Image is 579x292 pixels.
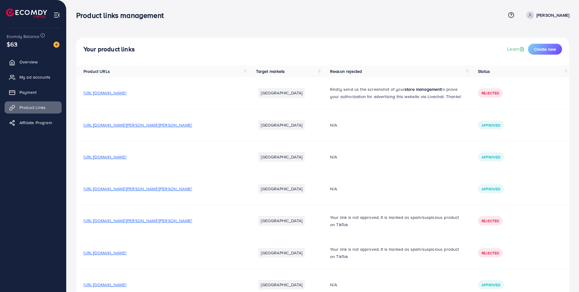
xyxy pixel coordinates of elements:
h3: Product links management [76,11,169,20]
h4: Your product links [83,46,135,53]
span: N/A [330,154,337,160]
span: [URL][DOMAIN_NAME] [83,282,126,288]
li: [GEOGRAPHIC_DATA] [258,280,305,290]
span: Target markets [256,68,285,74]
a: Payment [5,86,62,98]
span: Approved [482,154,500,160]
span: N/A [330,186,337,192]
a: Overview [5,56,62,68]
span: Approved [482,186,500,192]
span: Rejected [482,250,499,256]
span: [URL][DOMAIN_NAME][PERSON_NAME][PERSON_NAME] [83,122,192,128]
a: [PERSON_NAME] [524,11,569,19]
span: Ecomdy Balance [7,33,39,39]
a: Product Links [5,101,62,114]
span: N/A [330,282,337,288]
span: Rejected [482,90,499,96]
button: Create new [528,44,562,55]
li: [GEOGRAPHIC_DATA] [258,216,305,226]
img: menu [53,12,60,19]
span: Overview [19,59,38,65]
a: Affiliate Program [5,117,62,129]
img: logo [6,8,47,18]
li: [GEOGRAPHIC_DATA] [258,248,305,258]
strong: store management [405,86,441,92]
span: Affiliate Program [19,120,52,126]
span: My ad accounts [19,74,50,80]
li: [GEOGRAPHIC_DATA] [258,120,305,130]
a: Learn [507,46,526,53]
span: Product URLs [83,68,110,74]
span: [URL][DOMAIN_NAME] [83,250,126,256]
span: Product Links [19,104,46,110]
span: N/A [330,122,337,128]
span: Payment [19,89,36,95]
li: [GEOGRAPHIC_DATA] [258,88,305,98]
span: Rejected [482,218,499,223]
a: My ad accounts [5,71,62,83]
span: Status [478,68,490,74]
p: Kindly send us the screenshot of your to prove your authorization for advertising this website vi... [330,86,463,100]
span: [URL][DOMAIN_NAME] [83,154,126,160]
span: [URL][DOMAIN_NAME][PERSON_NAME][PERSON_NAME] [83,186,192,192]
span: Create new [534,46,556,52]
li: [GEOGRAPHIC_DATA] [258,184,305,194]
p: Your link is not approved. It is marked as spam/suspicious product on TIkTok [330,214,463,228]
p: [PERSON_NAME] [536,12,569,19]
span: [URL][DOMAIN_NAME][PERSON_NAME][PERSON_NAME] [83,218,192,224]
img: image [53,42,60,48]
span: Reason rejected [330,68,362,74]
span: [URL][DOMAIN_NAME] [83,90,126,96]
span: Approved [482,123,500,128]
li: [GEOGRAPHIC_DATA] [258,152,305,162]
p: Your link is not approved. It is marked as spam/suspicious product on TikTok [330,246,463,260]
span: $63 [7,40,17,49]
span: Approved [482,282,500,287]
iframe: Chat [553,265,574,287]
